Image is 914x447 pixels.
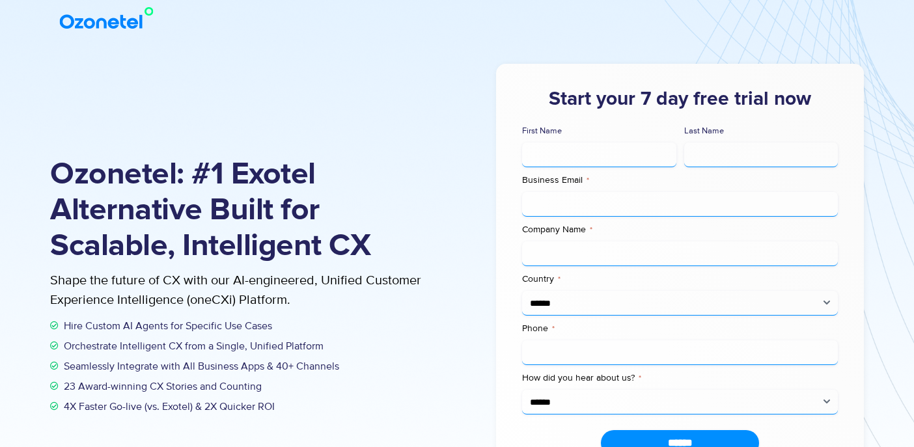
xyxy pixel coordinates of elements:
[522,87,838,112] h3: Start your 7 day free trial now
[684,125,838,137] label: Last Name
[50,157,457,264] h1: Ozonetel: #1 Exotel Alternative Built for Scalable, Intelligent CX
[50,271,457,310] p: Shape the future of CX with our AI-engineered, Unified Customer Experience Intelligence (oneCXi) ...
[61,379,262,394] span: 23 Award-winning CX Stories and Counting
[522,174,838,187] label: Business Email
[61,399,275,414] span: 4X Faster Go-live (vs. Exotel) & 2X Quicker ROI
[61,338,324,354] span: Orchestrate Intelligent CX from a Single, Unified Platform
[61,359,339,374] span: Seamlessly Integrate with All Business Apps & 40+ Channels
[61,318,272,334] span: Hire Custom AI Agents for Specific Use Cases
[522,273,838,286] label: Country
[522,322,838,335] label: Phone
[522,125,676,137] label: First Name
[522,223,838,236] label: Company Name
[522,372,838,385] label: How did you hear about us?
